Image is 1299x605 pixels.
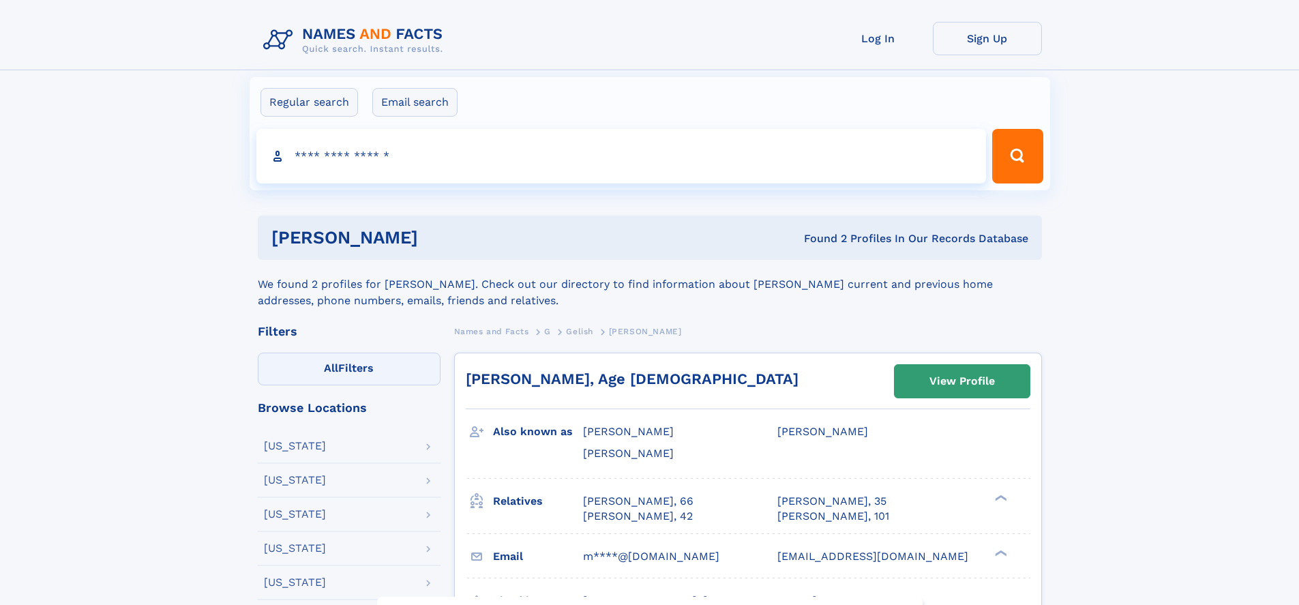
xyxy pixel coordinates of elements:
a: Log In [824,22,933,55]
input: search input [256,129,987,183]
label: Email search [372,88,458,117]
h3: Email [493,545,583,568]
div: [US_STATE] [264,441,326,452]
label: Regular search [260,88,358,117]
div: [US_STATE] [264,509,326,520]
span: Gelish [566,327,593,336]
span: [PERSON_NAME] [583,425,674,438]
a: [PERSON_NAME], 101 [777,509,889,524]
h3: Also known as [493,420,583,443]
h3: Relatives [493,490,583,513]
a: Gelish [566,323,593,340]
a: G [544,323,551,340]
div: Browse Locations [258,402,441,414]
a: [PERSON_NAME], 42 [583,509,693,524]
label: Filters [258,353,441,385]
a: [PERSON_NAME], 66 [583,494,693,509]
h1: [PERSON_NAME] [271,229,611,246]
div: Found 2 Profiles In Our Records Database [611,231,1028,246]
div: ❯ [991,548,1008,557]
div: [US_STATE] [264,543,326,554]
div: ❯ [991,493,1008,502]
img: Logo Names and Facts [258,22,454,59]
div: We found 2 profiles for [PERSON_NAME]. Check out our directory to find information about [PERSON_... [258,260,1042,309]
a: Names and Facts [454,323,529,340]
span: G [544,327,551,336]
a: View Profile [895,365,1030,398]
div: Filters [258,325,441,338]
span: [PERSON_NAME] [609,327,682,336]
div: [US_STATE] [264,475,326,486]
div: [US_STATE] [264,577,326,588]
span: All [324,361,338,374]
span: [PERSON_NAME] [583,447,674,460]
a: [PERSON_NAME], Age [DEMOGRAPHIC_DATA] [466,370,798,387]
button: Search Button [992,129,1043,183]
span: [PERSON_NAME] [777,425,868,438]
div: View Profile [929,366,995,397]
a: Sign Up [933,22,1042,55]
a: [PERSON_NAME], 35 [777,494,886,509]
span: [EMAIL_ADDRESS][DOMAIN_NAME] [777,550,968,563]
